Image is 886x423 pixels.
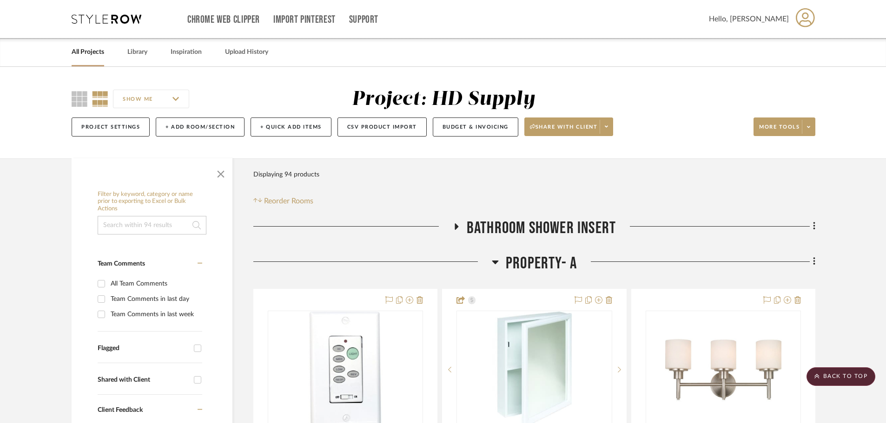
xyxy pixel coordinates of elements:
span: More tools [759,124,800,137]
div: All Team Comments [111,276,200,291]
div: Shared with Client [98,376,189,384]
span: Bathroom Shower Insert [467,218,616,238]
button: Share with client [524,117,614,136]
a: Support [349,16,378,24]
span: Share with client [530,124,598,137]
span: Property- A [506,254,577,273]
button: Close [212,163,230,182]
div: Project: HD Supply [352,90,535,109]
h6: Filter by keyword, category or name prior to exporting to Excel or Bulk Actions [98,191,206,213]
span: Team Comments [98,260,145,267]
span: Client Feedback [98,407,143,413]
button: + Quick Add Items [251,117,331,137]
a: Library [127,46,147,59]
input: Search within 94 results [98,216,206,234]
span: Reorder Rooms [264,195,313,207]
div: Team Comments in last week [111,307,200,322]
a: Upload History [225,46,268,59]
a: Import Pinterest [273,16,336,24]
a: Chrome Web Clipper [187,16,260,24]
scroll-to-top-button: BACK TO TOP [807,367,875,386]
div: Displaying 94 products [253,165,319,184]
span: Hello, [PERSON_NAME] [709,13,789,25]
div: Flagged [98,345,189,352]
a: Inspiration [171,46,202,59]
div: Team Comments in last day [111,292,200,306]
button: More tools [754,117,815,136]
button: CSV Product Import [337,117,427,137]
button: Budget & Invoicing [433,117,518,137]
a: All Projects [72,46,104,59]
button: Project Settings [72,117,150,137]
button: + Add Room/Section [156,117,245,137]
button: Reorder Rooms [253,195,313,207]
